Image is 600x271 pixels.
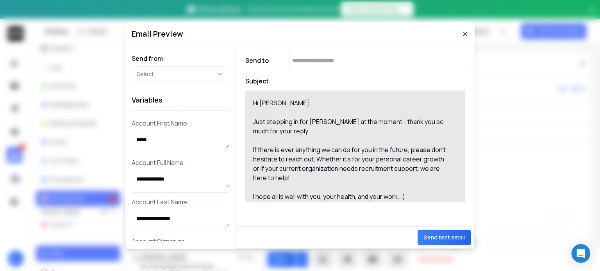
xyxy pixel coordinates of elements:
[571,244,590,263] div: Open Intercom Messenger
[253,192,448,201] div: I hope all is well with you, your health, and your work. :)
[253,98,448,108] div: Hi [PERSON_NAME],
[245,76,271,86] h1: Subject:
[253,145,448,182] div: If there is ever anything we can do for you in the future, please don't hesitate to reach out. Wh...
[418,230,471,245] button: Send test email
[245,56,277,65] h1: Send to:
[253,117,448,136] div: Just stepping in for [PERSON_NAME] at the moment - thank you so much for your reply.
